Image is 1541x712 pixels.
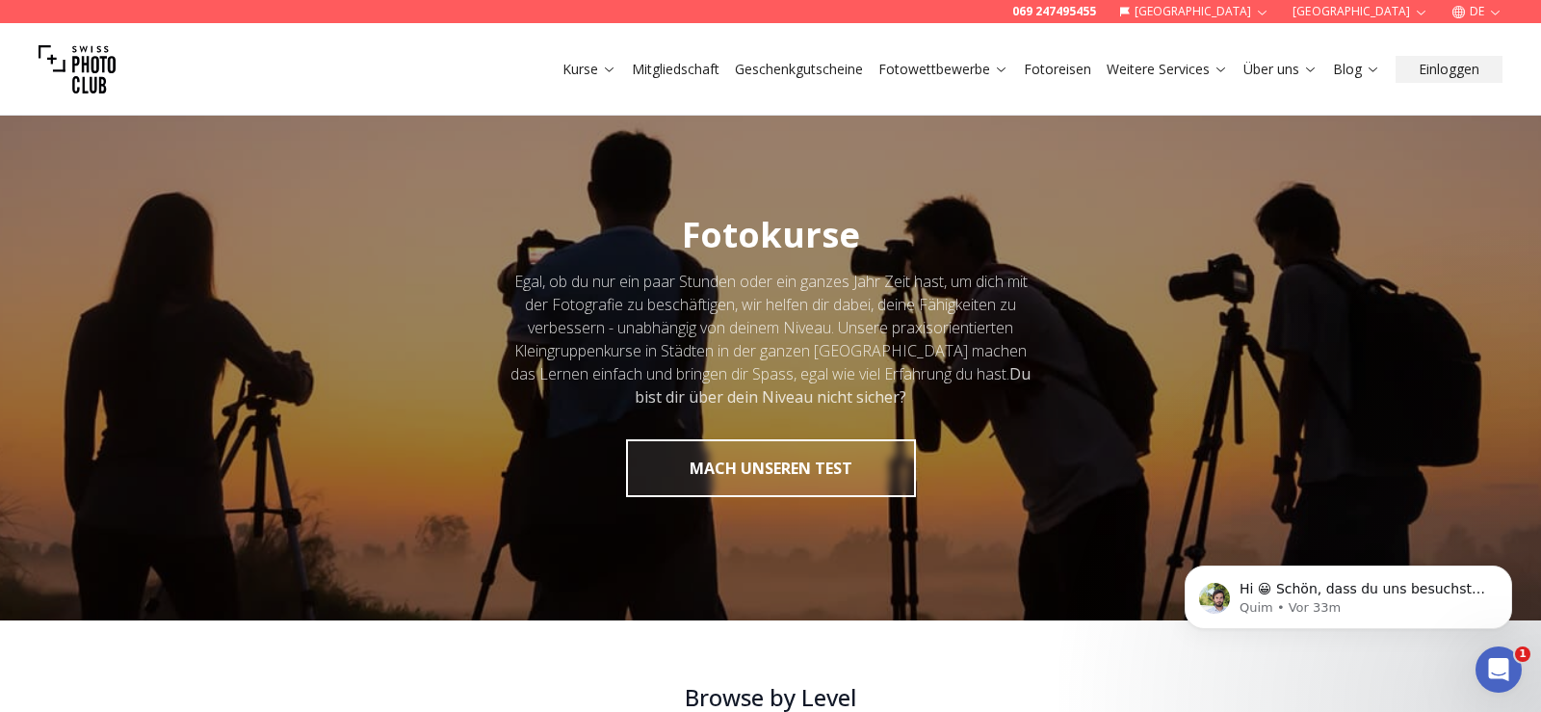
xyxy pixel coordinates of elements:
[1107,60,1228,79] a: Weitere Services
[1236,56,1325,83] button: Über uns
[682,211,860,258] span: Fotokurse
[871,56,1016,83] button: Fotowettbewerbe
[624,56,727,83] button: Mitgliedschaft
[1024,60,1091,79] a: Fotoreisen
[1476,646,1522,693] iframe: Intercom live chat
[1016,56,1099,83] button: Fotoreisen
[509,270,1032,409] div: Egal, ob du nur ein paar Stunden oder ein ganzes Jahr Zeit hast, um dich mit der Fotografie zu be...
[1515,646,1530,662] span: 1
[1156,525,1541,660] iframe: Intercom notifications Nachricht
[1243,60,1318,79] a: Über uns
[39,31,116,108] img: Swiss photo club
[1012,4,1096,19] a: 069 247495455
[632,60,719,79] a: Mitgliedschaft
[1396,56,1502,83] button: Einloggen
[626,439,916,497] button: MACH UNSEREN TEST
[1333,60,1380,79] a: Blog
[1325,56,1388,83] button: Blog
[555,56,624,83] button: Kurse
[562,60,616,79] a: Kurse
[1099,56,1236,83] button: Weitere Services
[735,60,863,79] a: Geschenkgutscheine
[878,60,1008,79] a: Fotowettbewerbe
[727,56,871,83] button: Geschenkgutscheine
